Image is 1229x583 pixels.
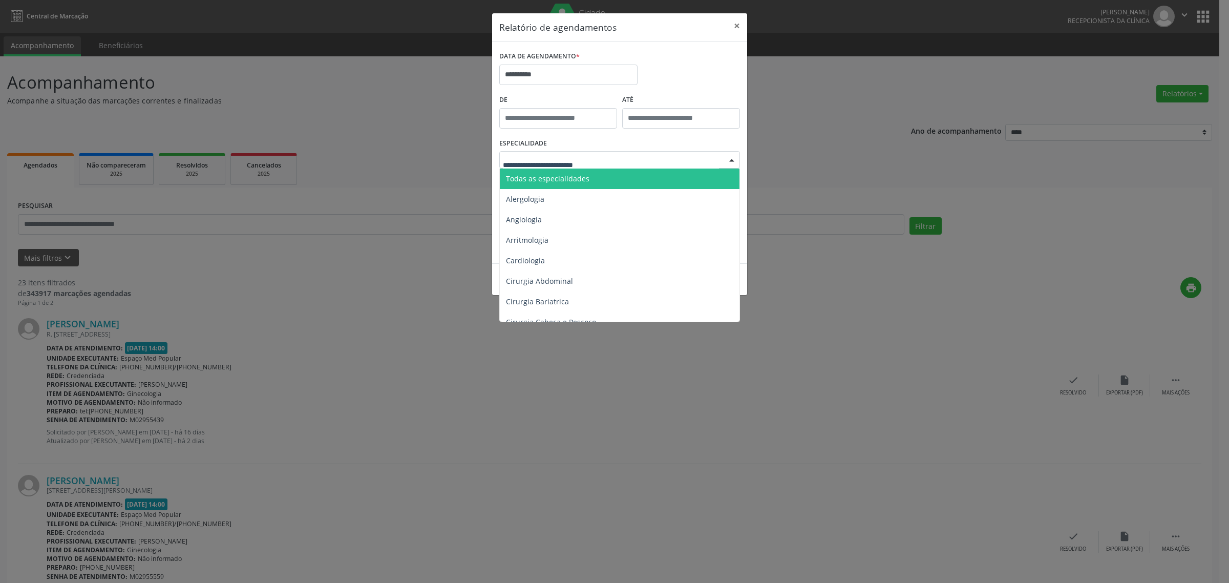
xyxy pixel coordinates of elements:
h5: Relatório de agendamentos [499,20,617,34]
label: ATÉ [622,92,740,108]
span: Todas as especialidades [506,174,589,183]
span: Cirurgia Cabeça e Pescoço [506,317,596,327]
span: Alergologia [506,194,544,204]
button: Close [727,13,747,38]
label: ESPECIALIDADE [499,136,547,152]
span: Cirurgia Bariatrica [506,297,569,306]
span: Angiologia [506,215,542,224]
label: De [499,92,617,108]
label: DATA DE AGENDAMENTO [499,49,580,65]
span: Cardiologia [506,256,545,265]
span: Cirurgia Abdominal [506,276,573,286]
span: Arritmologia [506,235,548,245]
